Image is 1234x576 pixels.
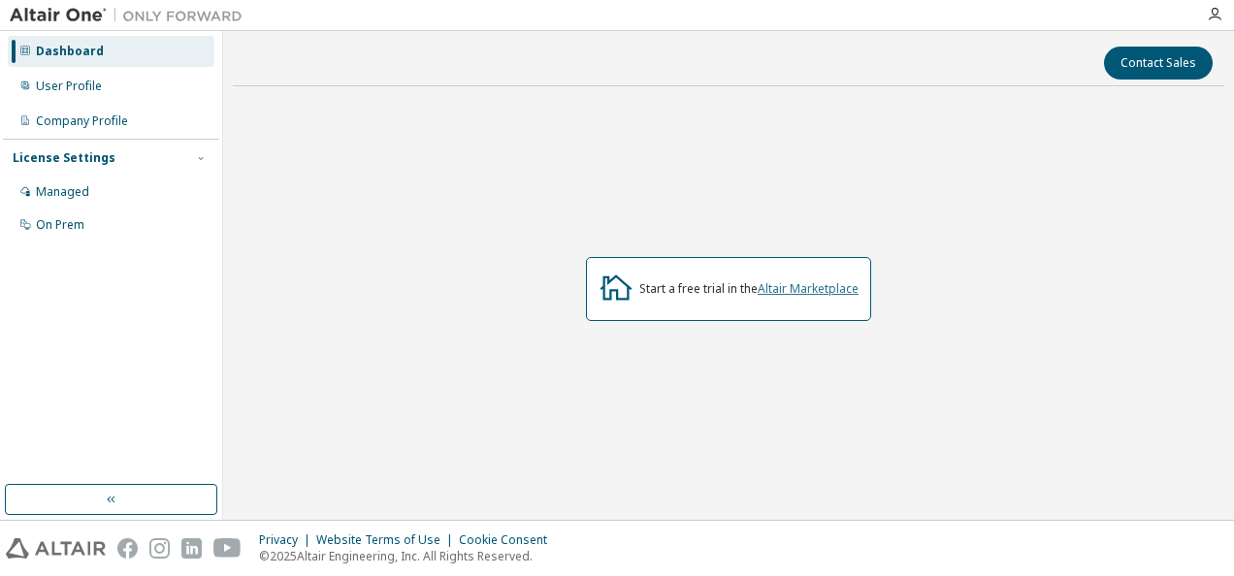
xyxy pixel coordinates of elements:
[181,538,202,559] img: linkedin.svg
[639,281,859,297] div: Start a free trial in the
[36,113,128,129] div: Company Profile
[758,280,859,297] a: Altair Marketplace
[36,184,89,200] div: Managed
[36,44,104,59] div: Dashboard
[6,538,106,559] img: altair_logo.svg
[459,532,559,548] div: Cookie Consent
[36,79,102,94] div: User Profile
[316,532,459,548] div: Website Terms of Use
[259,532,316,548] div: Privacy
[259,548,559,564] p: © 2025 Altair Engineering, Inc. All Rights Reserved.
[117,538,138,559] img: facebook.svg
[13,150,115,166] div: License Settings
[1104,47,1213,80] button: Contact Sales
[213,538,242,559] img: youtube.svg
[36,217,84,233] div: On Prem
[149,538,170,559] img: instagram.svg
[10,6,252,25] img: Altair One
